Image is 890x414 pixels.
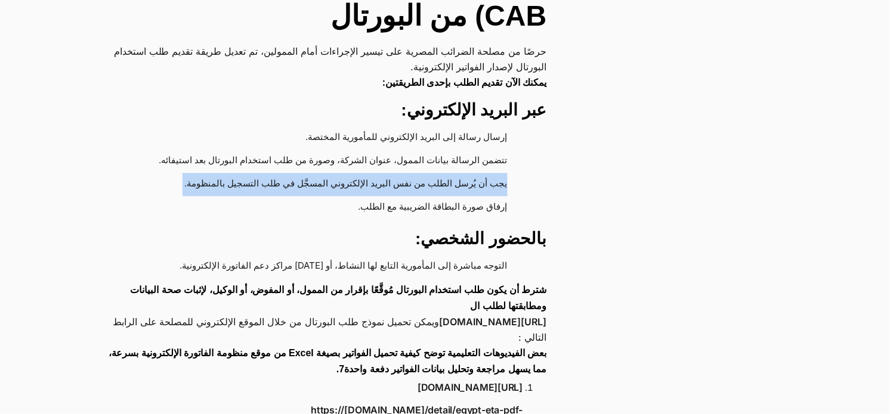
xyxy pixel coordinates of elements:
p: حرصًا من مصلحة الضرائب المصرية على تيسير الإجراءات أمام الممولين، تم تعديل طريقة تقديم طلب استخدا... [96,43,546,91]
a: 7 [339,362,345,377]
a: [URL][DOMAIN_NAME] [418,377,523,399]
p: ويمكن تحميل نموذج طلب البورتال من خلال الموقع الإلكتروني للمصلحة على الرابط التالي : [96,314,546,345]
h3: : [96,99,546,121]
strong: ومطابقتها لطلب ال [471,301,547,311]
li: التوجه مباشرة إلى المأمورية التابع لها النشاط، أو [DATE] مراكز دعم الفاتورة الإلكترونية. [108,256,523,279]
li: يجب أن يُرسل الطلب من نفس البريد الإلكتروني المسجَّل في طلب التسجيل بالمنظومة. [108,173,523,197]
strong: بالحضور الشخصي [421,229,547,248]
strong: عبر البريد الإلكتروني [407,101,547,119]
a: [URL][DOMAIN_NAME] [440,314,547,329]
li: إرسال رسالة إلى البريد الإلكتروني للمأمورية المختصة. [108,127,523,150]
h3: : [96,228,546,250]
li: إرفاق صورة البطاقة الضريبية مع الطلب. [108,197,523,220]
strong: يمكنك الآن تقديم الطلب بإحدى الطريقتين: [382,77,547,88]
strong: شترط أن يكون طلب استخدام البورتال مُوقَّعًا بإقرار من الممول، أو المفوض، أو الوكيل، لإثبات صحة ال... [131,285,547,295]
strong: بعض الفيديوهات التعليمية توضح كيفية تحميل الفواتير بصيغة Excel من موقع منظومة الفاتورة الإلكتروني... [109,348,547,374]
li: تتضمن الرسالة بيانات الممول، عنوان الشركة، وصورة من طلب استخدام البورتال بعد استيفائه. [108,150,523,173]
